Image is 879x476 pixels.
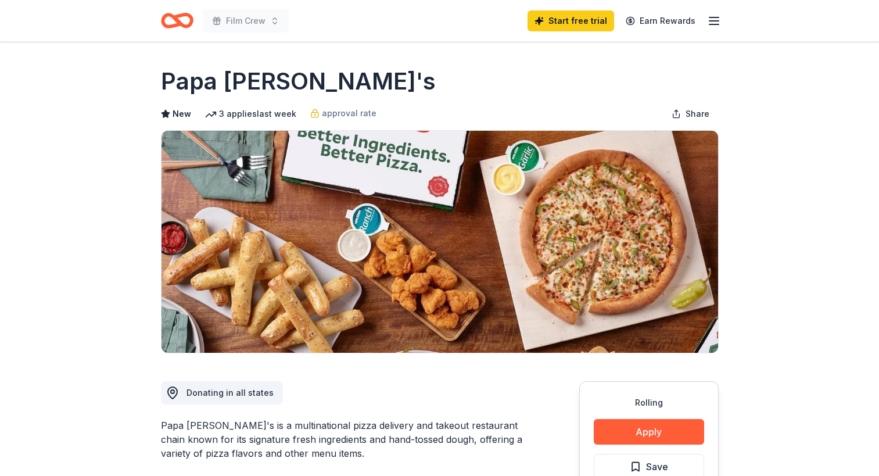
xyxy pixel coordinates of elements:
div: Rolling [594,396,704,410]
div: 3 applies last week [205,107,296,121]
span: Save [646,459,668,474]
button: Apply [594,419,704,445]
a: Start free trial [528,10,614,31]
span: Film Crew [226,14,266,28]
a: approval rate [310,106,376,120]
a: Earn Rewards [619,10,702,31]
button: Share [662,102,719,126]
img: Image for Papa John's [162,131,718,353]
span: Share [686,107,709,121]
span: approval rate [322,106,376,120]
h1: Papa [PERSON_NAME]'s [161,65,436,98]
a: Home [161,7,193,34]
button: Film Crew [203,9,289,33]
div: Papa [PERSON_NAME]'s is a multinational pizza delivery and takeout restaurant chain known for its... [161,418,523,460]
span: New [173,107,191,121]
span: Donating in all states [186,388,274,398]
